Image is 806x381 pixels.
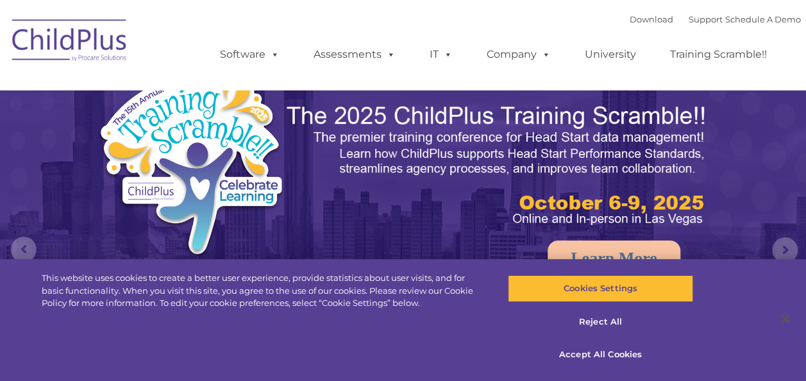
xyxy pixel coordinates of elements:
button: Close [771,305,800,333]
a: Download [630,14,673,24]
a: Software [207,42,292,67]
font: | [630,14,801,24]
a: Assessments [301,42,408,67]
button: Cookies Settings [508,275,693,302]
a: Learn More [548,241,680,276]
a: Support [689,14,723,24]
span: Last name [178,85,217,94]
a: Schedule A Demo [725,14,801,24]
a: Company [474,42,564,67]
a: Training Scramble!! [657,42,780,67]
img: ChildPlus by Procare Solutions [6,10,134,74]
a: University [572,42,649,67]
span: Phone number [178,137,233,147]
button: Accept All Cookies [508,341,693,368]
div: This website uses cookies to create a better user experience, provide statistics about user visit... [42,272,483,310]
a: IT [417,42,466,67]
button: Reject All [508,309,693,335]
